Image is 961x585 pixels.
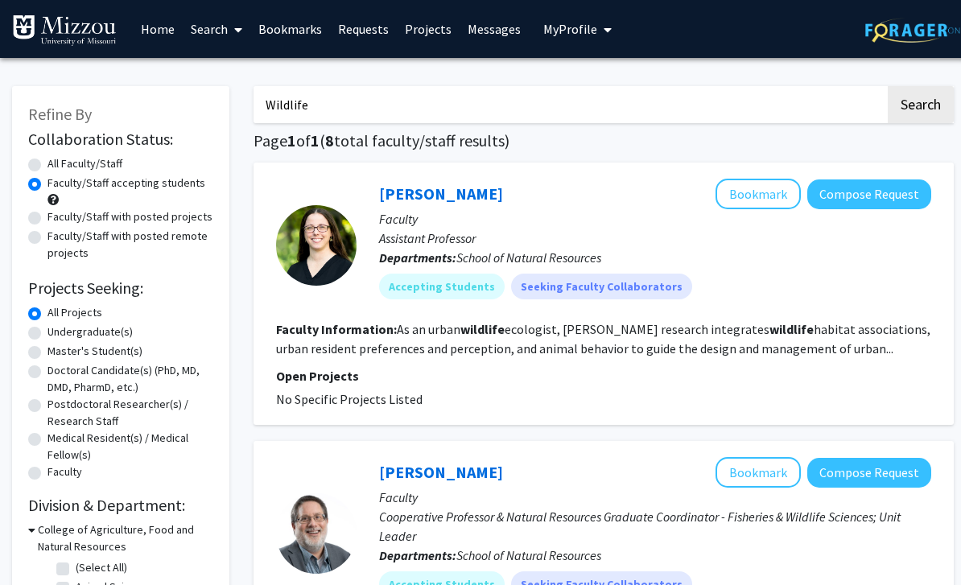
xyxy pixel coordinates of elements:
label: All Projects [47,304,102,321]
span: 8 [325,130,334,150]
h2: Collaboration Status: [28,130,213,149]
a: Projects [397,1,460,57]
span: 1 [287,130,296,150]
button: Add Craig Paukert to Bookmarks [716,457,801,488]
label: (Select All) [76,559,127,576]
a: [PERSON_NAME] [379,183,503,204]
label: Faculty/Staff with posted projects [47,208,212,225]
span: No Specific Projects Listed [276,391,423,407]
p: Faculty [379,209,931,229]
h2: Division & Department: [28,496,213,515]
span: School of Natural Resources [456,547,601,563]
label: Faculty [47,463,82,480]
label: Faculty/Staff accepting students [47,175,205,192]
a: Search [183,1,250,57]
a: Home [133,1,183,57]
b: wildlife [769,321,814,337]
label: Doctoral Candidate(s) (PhD, MD, DMD, PharmD, etc.) [47,362,213,396]
b: Departments: [379,249,456,266]
button: Compose Request to Craig Paukert [807,458,931,488]
label: All Faculty/Staff [47,155,122,172]
b: wildlife [460,321,505,337]
b: Departments: [379,547,456,563]
p: Assistant Professor [379,229,931,248]
label: Master's Student(s) [47,343,142,360]
span: School of Natural Resources [456,249,601,266]
iframe: Chat [12,513,68,573]
p: Cooperative Professor & Natural Resources Graduate Coordinator - Fisheries & Wildlife Sciences; U... [379,507,931,546]
a: Requests [330,1,397,57]
label: Medical Resident(s) / Medical Fellow(s) [47,430,213,463]
button: Add Christine Brodsky to Bookmarks [716,179,801,209]
span: Refine By [28,104,92,124]
h1: Page of ( total faculty/staff results) [254,131,954,150]
img: University of Missouri Logo [12,14,117,47]
a: Bookmarks [250,1,330,57]
span: My Profile [543,21,597,37]
p: Faculty [379,488,931,507]
b: Faculty Information: [276,321,397,337]
h3: College of Agriculture, Food and Natural Resources [38,521,213,555]
mat-chip: Accepting Students [379,274,505,299]
button: Search [888,86,954,123]
button: Compose Request to Christine Brodsky [807,179,931,209]
mat-chip: Seeking Faculty Collaborators [511,274,692,299]
h2: Projects Seeking: [28,278,213,298]
label: Undergraduate(s) [47,323,133,340]
fg-read-more: As an urban ecologist, [PERSON_NAME] research integrates habitat associations, urban resident pre... [276,321,930,356]
input: Search Keywords [254,86,885,123]
p: Open Projects [276,366,931,385]
a: Messages [460,1,529,57]
label: Faculty/Staff with posted remote projects [47,228,213,262]
span: 1 [311,130,320,150]
label: Postdoctoral Researcher(s) / Research Staff [47,396,213,430]
a: [PERSON_NAME] [379,462,503,482]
